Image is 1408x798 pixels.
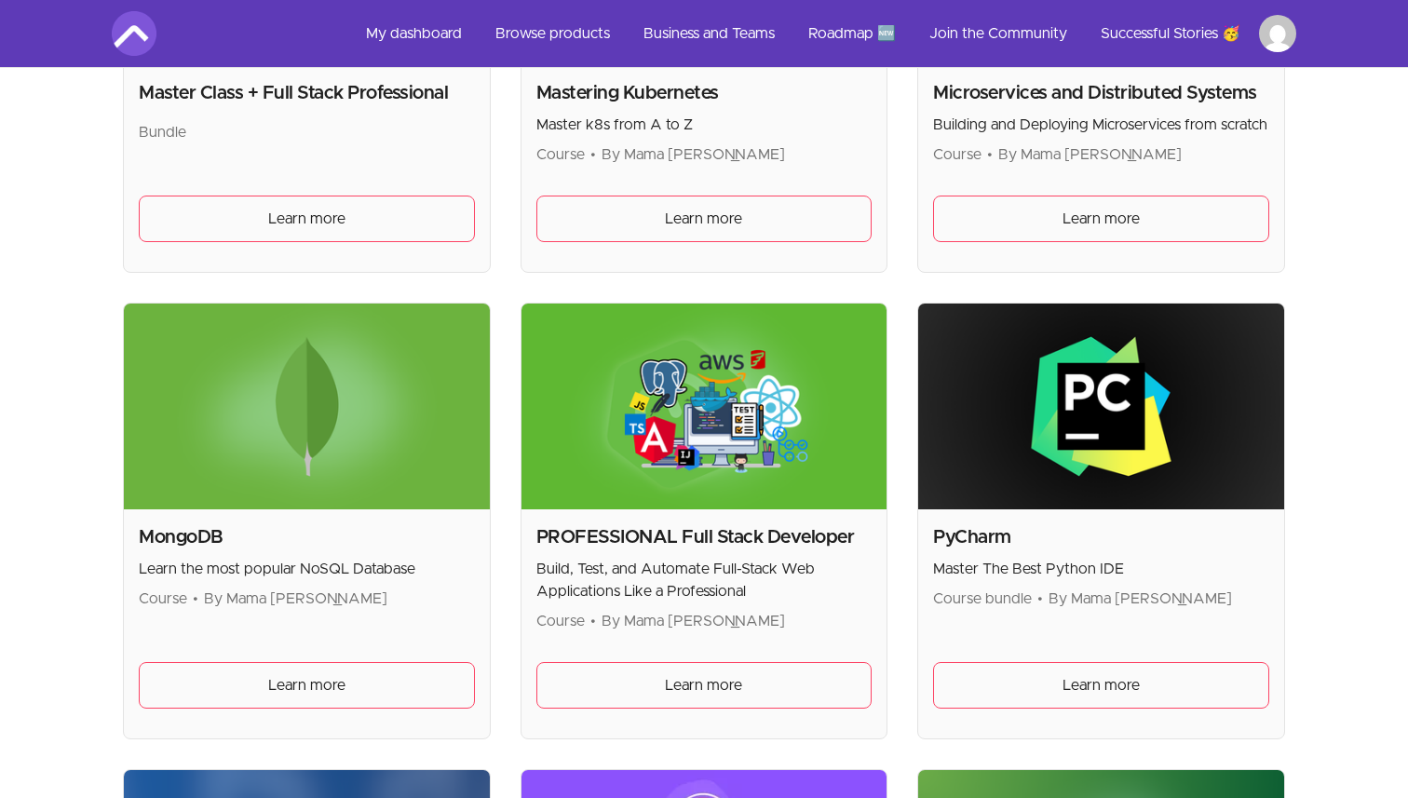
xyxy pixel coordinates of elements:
[987,147,993,162] span: •
[933,80,1269,106] h2: Microservices and Distributed Systems
[536,558,873,602] p: Build, Test, and Automate Full-Stack Web Applications Like a Professional
[139,662,475,709] a: Learn more
[933,662,1269,709] a: Learn more
[918,304,1284,509] img: Product image for PyCharm
[602,614,785,629] span: By Mama [PERSON_NAME]
[602,147,785,162] span: By Mama [PERSON_NAME]
[268,208,345,230] span: Learn more
[193,591,198,606] span: •
[629,11,790,56] a: Business and Teams
[590,147,596,162] span: •
[933,591,1032,606] span: Course bundle
[536,147,585,162] span: Course
[536,524,873,550] h2: PROFESSIONAL Full Stack Developer
[933,558,1269,580] p: Master The Best Python IDE
[204,591,387,606] span: By Mama [PERSON_NAME]
[1063,208,1140,230] span: Learn more
[139,125,186,140] span: Bundle
[536,114,873,136] p: Master k8s from A to Z
[1037,591,1043,606] span: •
[536,614,585,629] span: Course
[481,11,625,56] a: Browse products
[793,11,911,56] a: Roadmap 🆕
[998,147,1182,162] span: By Mama [PERSON_NAME]
[139,524,475,550] h2: MongoDB
[590,614,596,629] span: •
[139,196,475,242] a: Learn more
[665,674,742,697] span: Learn more
[268,674,345,697] span: Learn more
[536,80,873,106] h2: Mastering Kubernetes
[1049,591,1232,606] span: By Mama [PERSON_NAME]
[1086,11,1255,56] a: Successful Stories 🥳
[124,304,490,509] img: Product image for MongoDB
[521,304,887,509] img: Product image for PROFESSIONAL Full Stack Developer
[933,196,1269,242] a: Learn more
[914,11,1082,56] a: Join the Community
[933,524,1269,550] h2: PyCharm
[139,558,475,580] p: Learn the most popular NoSQL Database
[139,80,475,106] h2: Master Class + Full Stack Professional
[351,11,477,56] a: My dashboard
[112,11,156,56] img: Amigoscode logo
[665,208,742,230] span: Learn more
[351,11,1296,56] nav: Main
[1063,674,1140,697] span: Learn more
[536,196,873,242] a: Learn more
[933,147,982,162] span: Course
[1259,15,1296,52] img: Profile image for Mzwandile Mdladla
[536,662,873,709] a: Learn more
[933,114,1269,136] p: Building and Deploying Microservices from scratch
[139,591,187,606] span: Course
